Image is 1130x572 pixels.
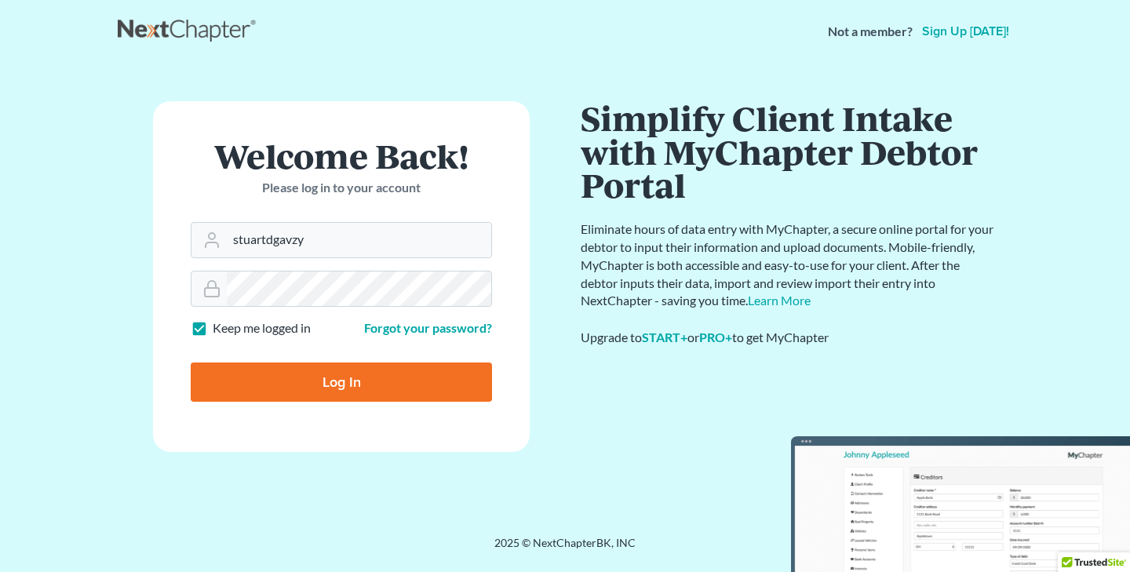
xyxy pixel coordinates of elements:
a: PRO+ [699,330,732,344]
h1: Welcome Back! [191,139,492,173]
a: Sign up [DATE]! [919,25,1012,38]
h1: Simplify Client Intake with MyChapter Debtor Portal [581,101,997,202]
a: Forgot your password? [364,320,492,335]
p: Please log in to your account [191,179,492,197]
p: Eliminate hours of data entry with MyChapter, a secure online portal for your debtor to input the... [581,220,997,310]
input: Log In [191,363,492,402]
input: Email Address [227,223,491,257]
label: Keep me logged in [213,319,311,337]
a: Learn More [748,293,811,308]
a: START+ [642,330,687,344]
div: 2025 © NextChapterBK, INC [118,535,1012,563]
div: Upgrade to or to get MyChapter [581,329,997,347]
strong: Not a member? [828,23,913,41]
